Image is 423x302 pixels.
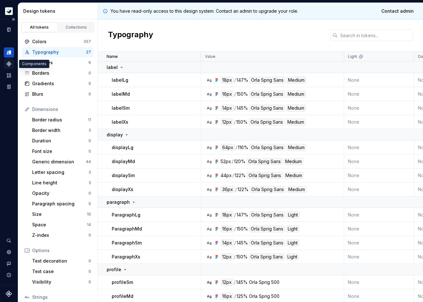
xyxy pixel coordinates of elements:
a: Generic dimension44 [30,157,94,167]
a: Borders0 [22,68,94,78]
div: Orla Sprig Sans [250,186,286,193]
div: 14px [221,105,234,112]
div: 52px [221,158,231,165]
div: 150% [236,225,248,232]
div: Shadows [32,59,88,66]
p: labelSm [112,105,130,111]
p: labelLg [112,77,128,83]
div: 0 [88,191,91,196]
p: ParagraphSm [112,240,142,246]
div: 44px [221,172,232,179]
div: 500 [271,293,279,300]
div: 18px [221,211,234,218]
div: Medium [286,77,306,84]
div: Text decoration [32,258,88,264]
div: 0 [88,279,91,285]
div: / [234,119,236,126]
td: None [344,275,414,289]
a: Text case0 [30,266,94,277]
a: Shadows6 [22,58,94,68]
div: Orla Sprig Sans [250,77,285,84]
td: None [344,115,414,129]
a: Z-index0 [30,230,94,240]
p: displayLg [112,144,133,151]
div: Opacity [32,190,88,196]
td: None [344,154,414,168]
div: 0 [88,138,91,143]
div: 125% [236,293,248,300]
a: Font size0 [30,146,94,156]
div: Ag [207,294,212,299]
button: Search ⌘K [4,236,14,246]
div: Ag [207,92,212,97]
p: displayXs [112,186,133,193]
div: Medium [286,105,306,112]
div: Medium [286,119,306,126]
div: Components [19,60,49,68]
div: Ag [207,280,212,285]
div: / [234,211,236,218]
div: 145% [236,279,248,286]
div: / [232,158,233,165]
td: None [344,87,414,101]
div: Collections [60,25,92,30]
div: Font size [32,148,88,154]
div: Ag [207,106,212,111]
div: 11 [88,117,91,122]
td: None [344,73,414,87]
a: Border radius11 [30,115,94,125]
div: 0 [88,201,91,206]
a: Duration0 [30,136,94,146]
div: / [234,293,236,300]
a: Design tokens [4,47,14,58]
p: displayMd [112,158,135,165]
td: None [344,101,414,115]
div: Medium [286,144,306,151]
div: Assets [4,70,14,80]
div: 150% [236,253,248,260]
div: Orla Sprig Sans [249,91,285,98]
div: 3 [88,128,91,133]
div: / [234,253,236,260]
p: label [107,64,118,71]
div: 120% [234,158,245,165]
div: 27 [86,50,91,55]
a: Gradients0 [22,79,94,89]
div: Ag [207,120,212,125]
p: displaySm [112,172,135,179]
div: Blurs [32,91,88,97]
div: Paragraph spacing [32,201,88,207]
img: 9de6ca4a-8ec4-4eed-b9a2-3d312393a40a.png [5,7,13,15]
div: Light [286,239,299,246]
div: Orla Sprig Sans [247,158,282,165]
div: 0 [88,149,91,154]
div: Medium [286,91,306,98]
div: Text case [32,268,88,275]
p: display [107,132,123,138]
td: None [344,208,414,222]
div: Border radius [32,117,88,123]
div: 12px [221,253,233,260]
td: None [344,168,414,182]
a: Size10 [30,209,94,219]
div: Duration [32,138,88,144]
div: 0 [88,92,91,97]
a: Visibility0 [30,277,94,287]
div: Borders [32,70,88,76]
p: ParagraphLg [112,212,140,218]
p: labelMd [112,91,130,97]
td: None [344,182,414,196]
td: None [344,236,414,250]
div: 3 [88,180,91,185]
div: Orla Sprig [249,293,270,300]
div: 18px [221,77,234,84]
p: paragraph [107,199,130,205]
span: Contact admin [381,8,414,14]
div: Orla Sprig Sans [247,172,283,179]
button: Contact support [4,258,14,269]
a: Components [4,59,14,69]
p: profile [107,266,121,273]
a: Paragraph spacing0 [30,199,94,209]
a: Typography27 [22,47,94,57]
td: None [344,250,414,264]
